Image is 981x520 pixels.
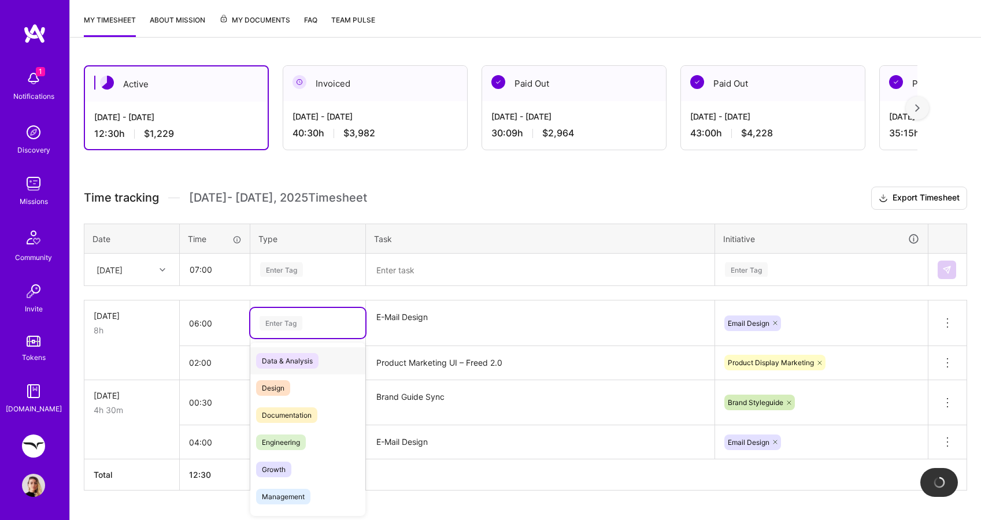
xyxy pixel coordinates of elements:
div: Time [188,233,242,245]
input: HH:MM [180,427,250,458]
span: $2,964 [542,127,574,139]
div: Enter Tag [725,261,768,278]
div: 4h 30m [94,404,170,416]
span: Engineering [256,434,306,450]
input: HH:MM [180,387,250,418]
button: Export Timesheet [871,187,967,210]
input: HH:MM [180,308,250,339]
span: Product Display Marketing [728,358,814,367]
a: FAQ [304,14,317,37]
div: Active [85,66,268,102]
a: User Avatar [19,474,48,497]
a: My Documents [219,14,290,37]
img: loading [932,475,946,489]
th: 12:30 [180,459,250,491]
div: Missions [20,195,48,207]
span: Management [256,489,310,504]
span: Growth [256,462,291,477]
span: $3,982 [343,127,375,139]
input: HH:MM [180,254,249,285]
textarea: E-Mail Design [367,426,713,458]
a: My timesheet [84,14,136,37]
div: 12:30 h [94,128,258,140]
a: About Mission [150,14,205,37]
span: My Documents [219,14,290,27]
div: [DOMAIN_NAME] [6,403,62,415]
div: Community [15,251,52,263]
img: Freed: Marketing Designer [22,434,45,458]
img: discovery [22,121,45,144]
th: Date [84,224,180,254]
div: [DATE] - [DATE] [690,110,856,122]
div: Enter Tag [260,261,303,278]
i: icon Download [879,192,888,205]
img: Paid Out [491,75,505,89]
img: bell [22,67,45,90]
div: 30:09 h [491,127,657,139]
span: $4,228 [741,127,773,139]
div: Paid Out [482,66,666,101]
span: Documentation [256,407,317,423]
span: Data & Analysis [256,353,319,369]
span: $1,229 [144,128,174,140]
div: Tokens [22,351,46,363]
span: Design [256,380,290,396]
div: 8h [94,324,170,336]
span: Email Design [728,319,769,328]
img: right [915,104,920,112]
img: Paid Out [889,75,903,89]
span: [DATE] - [DATE] , 2025 Timesheet [189,191,367,205]
div: 43:00 h [690,127,856,139]
div: [DATE] - [DATE] [491,110,657,122]
input: HH:MM [180,347,250,378]
span: 1 [36,67,45,76]
div: Paid Out [681,66,865,101]
a: Freed: Marketing Designer [19,434,48,458]
div: [DATE] - [DATE] [293,110,458,122]
div: Enter Tag [260,314,302,332]
img: Invoiced [293,75,306,89]
img: User Avatar [22,474,45,497]
textarea: Product Marketing UI – Freed 2.0 [367,347,713,379]
div: Discovery [17,144,50,156]
div: [DATE] [94,389,170,402]
img: Active [100,76,114,90]
span: Time tracking [84,191,159,205]
textarea: Brand Guide Sync [367,381,713,425]
th: Type [250,224,366,254]
img: Invite [22,280,45,303]
span: Team Pulse [331,16,375,24]
div: Invoiced [283,66,467,101]
i: icon Chevron [160,267,165,273]
div: Invite [25,303,43,315]
img: teamwork [22,172,45,195]
img: Community [20,224,47,251]
img: tokens [27,336,40,347]
div: Initiative [723,232,920,246]
div: [DATE] - [DATE] [94,111,258,123]
img: Paid Out [690,75,704,89]
a: Team Pulse [331,14,375,37]
img: logo [23,23,46,44]
th: Task [366,224,715,254]
img: guide book [22,380,45,403]
span: Email Design [728,438,769,447]
img: Submit [942,265,952,274]
div: [DATE] [94,310,170,322]
div: [DATE] [97,263,123,276]
div: 40:30 h [293,127,458,139]
th: Total [84,459,180,491]
div: Notifications [13,90,54,102]
span: Brand Styleguide [728,398,783,407]
textarea: E-Mail Design [367,302,713,345]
